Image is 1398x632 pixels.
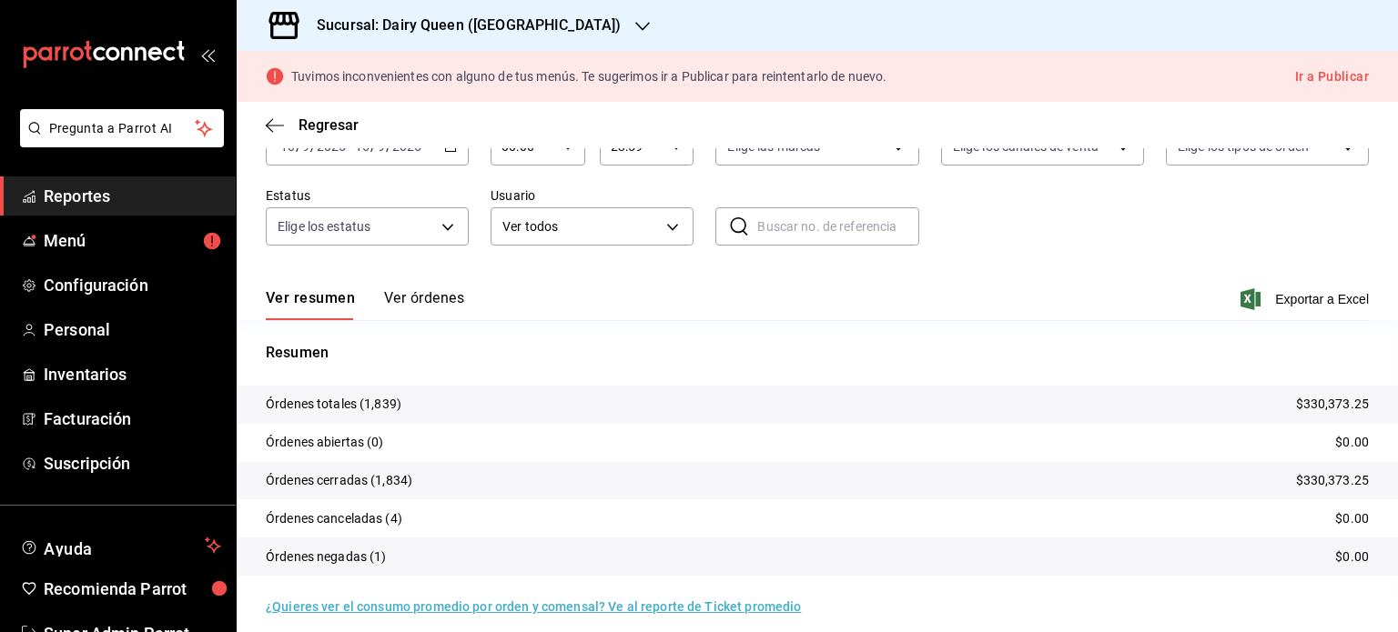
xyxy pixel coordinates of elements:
span: Reportes [44,184,221,208]
a: Pregunta a Parrot AI [13,132,224,151]
p: Órdenes totales (1,839) [266,395,401,414]
input: Buscar no. de referencia [757,208,918,245]
h3: Sucursal: Dairy Queen ([GEOGRAPHIC_DATA]) [302,15,621,36]
span: Configuración [44,273,221,297]
span: Ayuda [44,535,198,557]
p: Órdenes abiertas (0) [266,433,384,452]
span: Pregunta a Parrot AI [49,119,196,138]
button: Ver órdenes [384,289,464,320]
button: Ir a Publicar [1295,65,1369,88]
p: $330,373.25 [1296,471,1369,490]
p: $0.00 [1335,547,1369,567]
p: $0.00 [1335,509,1369,528]
label: Usuario [491,189,694,202]
p: Resumen [266,342,1369,364]
p: $330,373.25 [1296,395,1369,414]
button: Ver resumen [266,289,355,320]
button: Regresar [266,116,359,134]
button: open_drawer_menu [200,47,215,62]
a: ¿Quieres ver el consumo promedio por orden y comensal? Ve al reporte de Ticket promedio [266,599,801,614]
p: Órdenes canceladas (4) [266,509,402,528]
p: Órdenes negadas (1) [266,547,387,567]
label: Estatus [266,189,469,202]
p: Tuvimos inconvenientes con alguno de tus menús. Te sugerimos ir a Publicar para reintentarlo de n... [291,70,886,83]
button: Exportar a Excel [1244,288,1369,310]
span: Suscripción [44,451,221,476]
span: Menú [44,228,221,253]
button: Pregunta a Parrot AI [20,109,224,147]
p: Órdenes cerradas (1,834) [266,471,412,490]
p: $0.00 [1335,433,1369,452]
span: Inventarios [44,362,221,386]
div: navigation tabs [266,289,464,320]
span: Recomienda Parrot [44,577,221,601]
span: Elige los estatus [278,217,370,236]
span: Regresar [299,116,359,134]
span: Facturación [44,406,221,431]
span: Personal [44,317,221,342]
span: Ver todos [502,217,660,236]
